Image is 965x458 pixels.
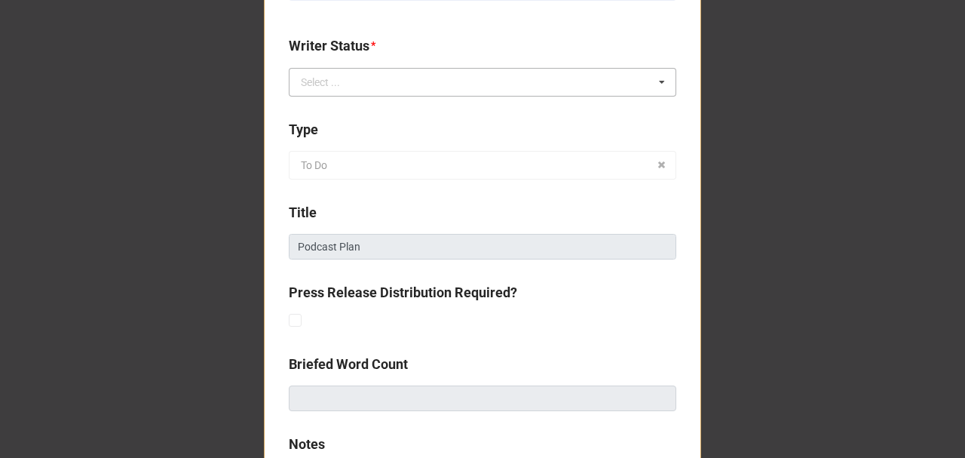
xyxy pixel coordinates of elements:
label: Briefed Word Count [289,354,408,375]
label: Writer Status [289,35,369,57]
label: Notes [289,434,325,455]
label: Type [289,119,318,140]
div: Select ... [301,77,340,88]
label: Press Release Distribution Required? [289,282,517,303]
label: Title [289,202,317,223]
